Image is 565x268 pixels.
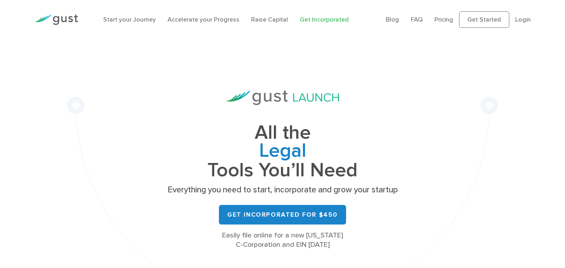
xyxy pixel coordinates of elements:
a: Get Started [459,11,509,28]
a: Blog [386,16,399,23]
a: Pricing [434,16,453,23]
a: Start your Journey [103,16,156,23]
img: Gust Logo [34,14,78,25]
span: Legal [165,142,400,161]
a: Login [515,16,531,23]
a: Get Incorporated [300,16,349,23]
a: FAQ [411,16,423,23]
img: Gust Launch Logo [226,91,339,105]
p: Everything you need to start, incorporate and grow your startup [165,185,400,196]
div: Easily file online for a new [US_STATE] C-Corporation and EIN [DATE] [165,231,400,250]
a: Get Incorporated for $450 [219,205,346,225]
h1: All the Tools You’ll Need [165,124,400,179]
a: Accelerate your Progress [168,16,239,23]
a: Raise Capital [251,16,288,23]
